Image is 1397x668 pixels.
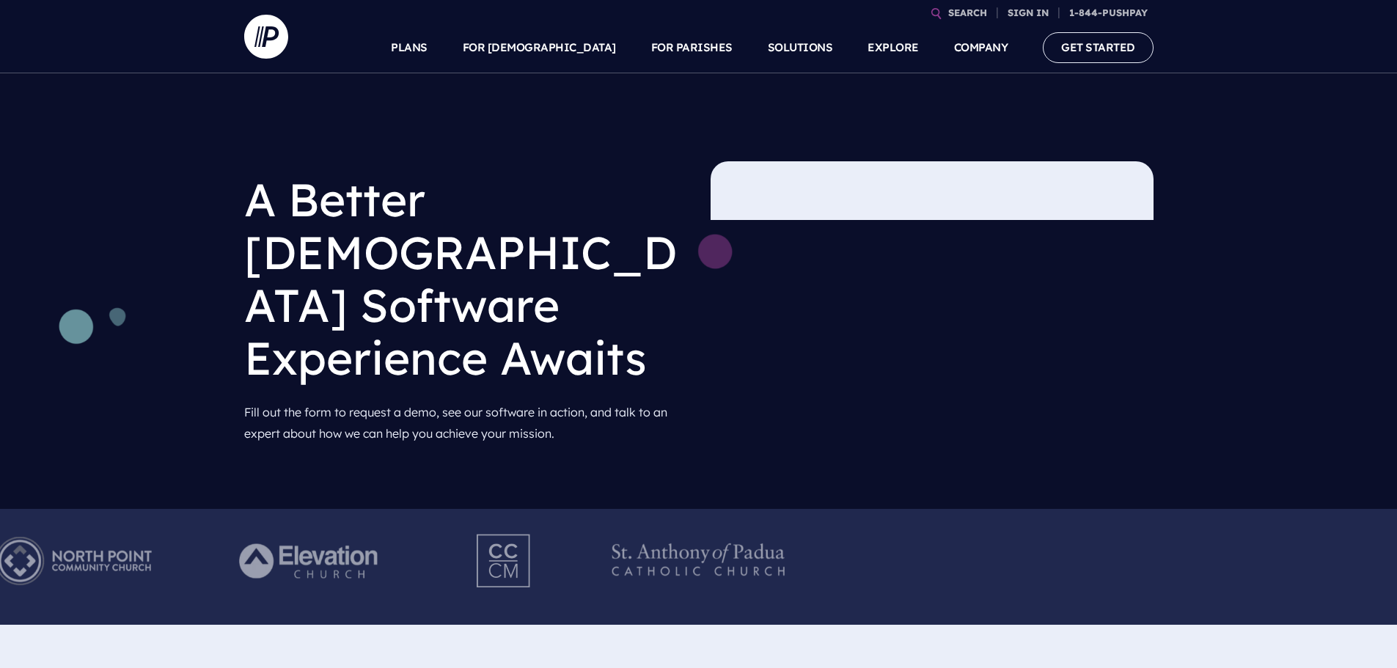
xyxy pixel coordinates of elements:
a: FOR [DEMOGRAPHIC_DATA] [463,22,616,73]
a: PLANS [391,22,428,73]
h1: A Better [DEMOGRAPHIC_DATA] Software Experience Awaits [244,161,687,396]
p: Fill out the form to request a demo, see our software in action, and talk to an expert about how ... [244,396,687,450]
img: Pushpay_Logo__CCM [447,521,562,601]
img: Pushpay_Logo__Elevation [210,521,411,601]
a: SOLUTIONS [768,22,833,73]
img: Pushpay_Logo__StAnthony [598,521,799,601]
a: COMPANY [954,22,1008,73]
a: FOR PARISHES [651,22,733,73]
a: GET STARTED [1043,32,1154,62]
a: EXPLORE [868,22,919,73]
